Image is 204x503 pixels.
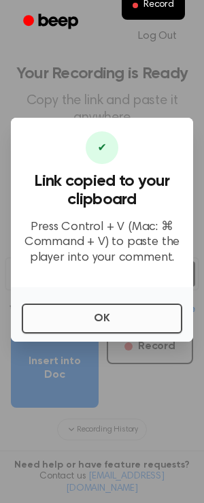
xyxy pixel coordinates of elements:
[86,131,118,164] div: ✔
[124,20,190,52] a: Log Out
[22,304,182,334] button: OK
[22,220,182,266] p: Press Control + V (Mac: ⌘ Command + V) to paste the player into your comment.
[22,172,182,209] h3: Link copied to your clipboard
[14,9,90,35] a: Beep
